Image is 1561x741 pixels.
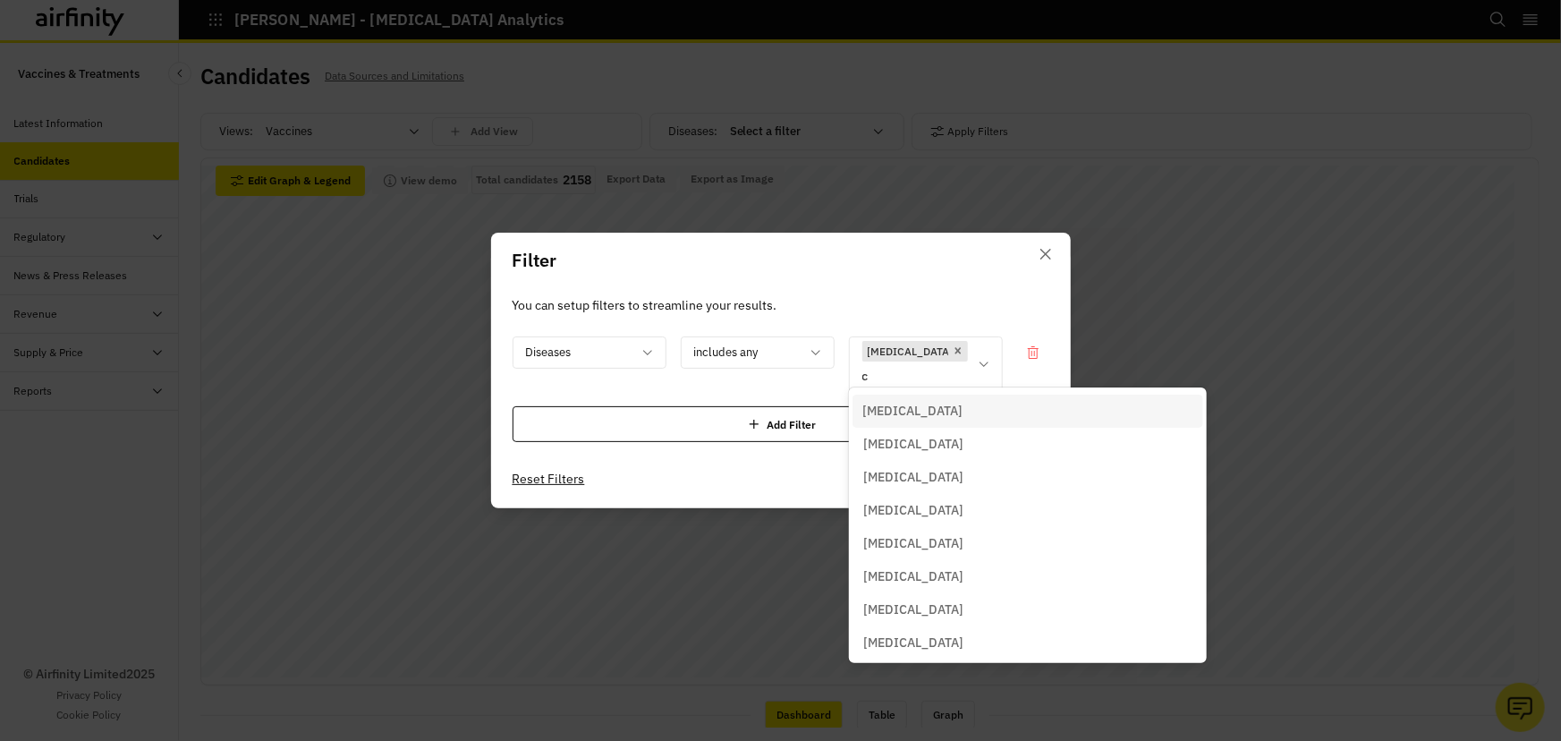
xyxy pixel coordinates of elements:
[863,567,963,586] p: [MEDICAL_DATA]
[863,534,963,553] p: [MEDICAL_DATA]
[948,341,968,362] div: Remove [object Object]
[491,233,1071,288] header: Filter
[863,468,963,487] p: [MEDICAL_DATA]
[868,344,954,360] p: [MEDICAL_DATA]
[1031,240,1060,268] button: Close
[863,634,963,652] p: [MEDICAL_DATA]
[863,435,963,454] p: [MEDICAL_DATA]
[863,600,963,619] p: [MEDICAL_DATA]
[863,501,963,520] p: [MEDICAL_DATA]
[513,406,1049,442] div: Add Filter
[513,464,585,493] button: Reset Filters
[513,295,1049,315] p: You can setup filters to streamline your results.
[863,402,963,421] p: [MEDICAL_DATA]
